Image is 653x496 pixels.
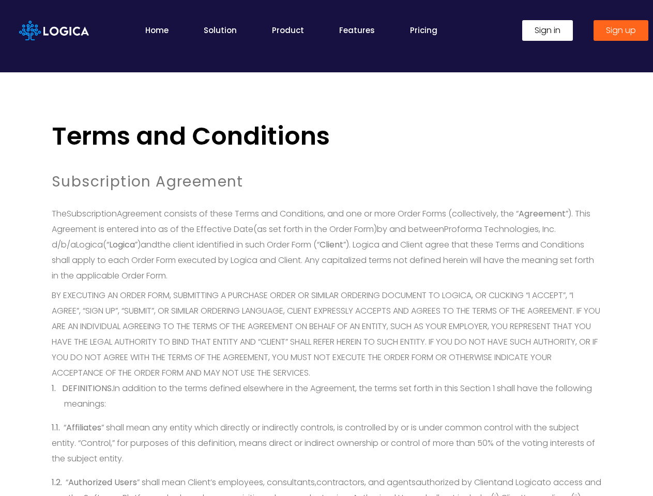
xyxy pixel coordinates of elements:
[64,382,592,410] span: In addition to the terms defined elsewhere in the Agreement, the terms set forth in this Section ...
[416,476,497,488] span: authorized by Client
[339,24,375,36] a: Features
[157,239,320,251] span: the client identified in such Order Form (“
[272,24,304,36] a: Product
[535,26,560,35] span: Sign in
[19,21,89,40] img: Logica
[67,208,117,220] span: Subscription
[101,422,104,433] span: ”
[377,223,444,235] span: by and between
[103,239,141,251] span: (“ ”)
[343,239,349,251] span: ”)
[497,476,542,488] span: and Logica
[66,422,101,433] span: Affiliates
[594,20,648,41] a: Sign up
[52,289,600,379] span: BY EXECUTING AN ORDER FORM, SUBMITTING A PURCHASE ORDER OR SIMILAR ORDERING DOCUMENT TO LOGICA, O...
[52,382,62,394] span: 1.
[76,239,103,251] span: Logica
[253,223,377,235] span: (as set forth in the Order Form)
[365,476,416,488] span: , and agents
[52,254,594,282] span: Any capitalized terms not defined herein will have the meaning set forth in the applicable Order ...
[315,476,316,488] span: ,
[52,208,67,220] span: The
[522,20,573,41] a: Sign in
[52,124,601,149] h2: Terms and Conditions
[66,476,315,488] span: “ ” shall mean Client’s employees, consultants
[204,24,237,36] a: Solution
[141,239,157,251] span: and
[52,208,590,235] span: Agreement consists of these Terms and Conditions, and one or more Order Forms (collectively, the ...
[316,476,365,488] span: contractors
[145,24,169,36] a: Home
[606,26,636,35] span: Sign up
[519,208,566,220] b: Agreement
[68,476,137,488] b: Authorized Users
[19,24,89,36] a: Logica
[320,239,343,251] span: Client
[109,239,135,251] b: Logica
[410,24,437,36] a: Pricing
[52,422,595,464] span: shall mean any entity which directly or indirectly controls, is controlled by or is under common ...
[64,422,66,433] span: “
[52,422,64,433] span: 1.1.
[52,175,601,189] h6: Subscription Agreement
[52,476,66,488] span: 1.2.
[62,382,113,394] span: DEFINITIONS.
